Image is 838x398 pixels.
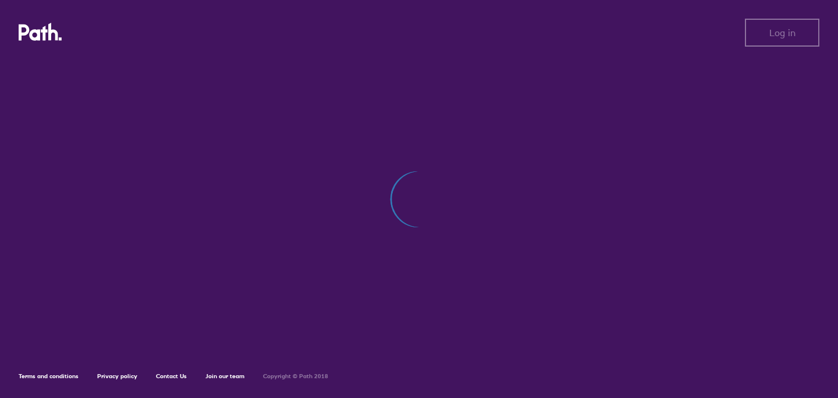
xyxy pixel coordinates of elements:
[769,27,796,38] span: Log in
[205,372,244,380] a: Join our team
[97,372,137,380] a: Privacy policy
[745,19,819,47] button: Log in
[263,373,328,380] h6: Copyright © Path 2018
[19,372,79,380] a: Terms and conditions
[156,372,187,380] a: Contact Us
